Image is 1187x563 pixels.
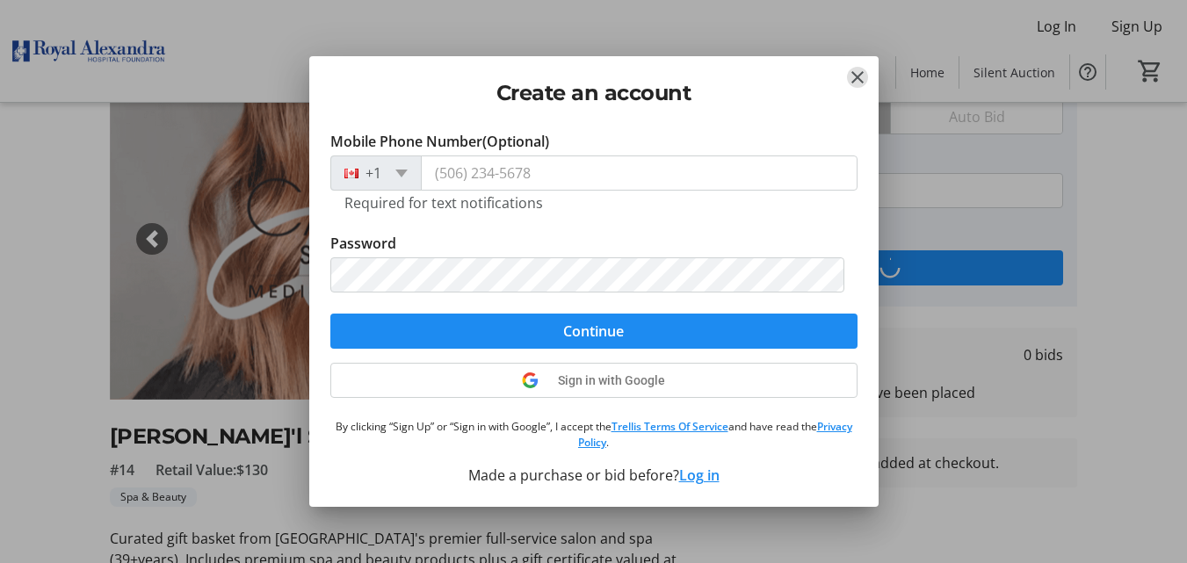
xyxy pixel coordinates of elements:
button: Close [847,67,868,88]
label: Password [330,233,396,254]
a: Privacy Policy [578,419,852,450]
span: Sign in with Google [558,373,665,387]
p: By clicking “Sign Up” or “Sign in with Google”, I accept the and have read the . [330,419,858,451]
h2: Create an account [330,77,858,109]
button: Sign in with Google [330,363,858,398]
tr-hint: Required for text notifications [344,194,543,212]
button: Log in [679,465,720,486]
a: Trellis Terms Of Service [612,419,728,434]
label: Mobile Phone Number (Optional) [330,131,549,152]
span: Continue [563,321,624,342]
button: Continue [330,314,858,349]
input: (506) 234-5678 [421,155,858,191]
div: Made a purchase or bid before? [330,465,858,486]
